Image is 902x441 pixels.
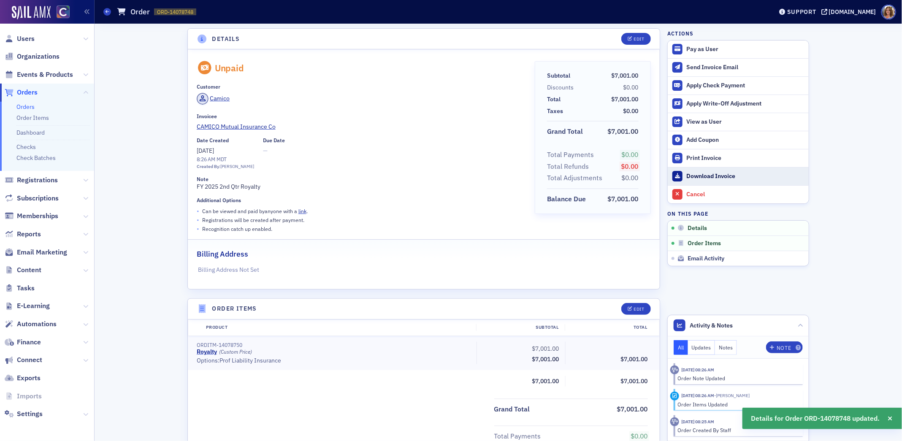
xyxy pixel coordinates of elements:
div: Total [565,324,653,331]
button: All [674,340,688,355]
span: Exports [17,373,41,383]
img: SailAMX [57,5,70,19]
span: MDT [215,156,227,162]
p: Can be viewed and paid by anyone with a . [202,207,308,215]
span: Discounts [547,83,577,92]
div: Options: Prof Liability Insurance [197,357,471,365]
button: Edit [621,303,650,315]
div: Subtotal [547,71,570,80]
span: CAMICO Mutual Insurance Co [197,122,276,131]
a: Organizations [5,52,60,61]
span: Grand Total [494,404,533,414]
span: $0.00 [621,162,639,170]
span: Total Adjustments [547,173,605,183]
span: Tasks [17,284,35,293]
div: Invoicee [197,113,217,119]
span: Registrations [17,176,58,185]
span: Events & Products [17,70,73,79]
span: • [197,216,199,225]
a: Imports [5,392,42,401]
p: Billing Address Not Set [198,265,649,274]
div: Note [777,346,791,350]
h4: Details [212,35,240,43]
button: Send Invoice Email [668,58,809,76]
span: Users [17,34,35,43]
div: Camico [210,94,230,103]
span: Details [688,225,707,232]
a: Subscriptions [5,194,59,203]
a: link [298,208,306,214]
h2: Billing Address [197,249,248,260]
span: Activity & Notes [690,321,733,330]
span: Total Payments [547,150,597,160]
div: Total Adjustments [547,173,602,183]
div: Additional Options [197,197,241,203]
div: Balance Due [547,194,586,204]
h4: Order Items [212,304,257,313]
div: Grand Total [494,404,530,414]
span: Email Marketing [17,248,67,257]
div: Product [200,324,476,331]
a: Finance [5,338,41,347]
a: Email Marketing [5,248,67,257]
a: Automations [5,319,57,329]
div: Apply Write-Off Adjustment [686,100,804,108]
a: CAMICO Mutual Insurance Co [197,122,523,131]
div: (Custom Price) [219,349,252,355]
span: Automations [17,319,57,329]
a: Users [5,34,35,43]
span: Content [17,265,41,275]
span: Total Refunds [547,162,592,172]
button: Pay as User [668,41,809,58]
a: Check Batches [16,154,56,162]
a: Download Invoice [668,167,809,185]
div: View as User [686,118,804,126]
span: Profile [881,5,896,19]
div: Due Date [263,137,285,143]
a: Content [5,265,41,275]
span: — [263,146,285,155]
div: Activity [670,417,679,426]
a: Print Invoice [668,149,809,167]
div: Discounts [547,83,574,92]
a: Memberships [5,211,58,221]
div: Total Refunds [547,162,589,172]
span: Settings [17,409,43,419]
div: Order Items Updated [678,400,797,408]
span: $7,001.00 [532,377,559,385]
div: Order Note Updated [678,374,797,382]
span: Total [547,95,563,104]
a: Royalty [197,348,217,356]
div: Send Invoice Email [686,64,804,71]
div: Pay as User [686,46,804,53]
span: $7,001.00 [608,195,639,203]
span: $7,001.00 [621,355,648,363]
p: Recognition catch up enabled. [202,225,272,233]
button: Apply Write-Off Adjustment [668,95,809,113]
a: Exports [5,373,41,383]
span: $7,001.00 [617,405,648,413]
span: ORD-14078748 [157,8,193,16]
span: Imports [17,392,42,401]
a: Orders [16,103,35,111]
a: Orders [5,88,38,97]
button: Apply Check Payment [668,76,809,95]
span: $0.00 [622,173,639,182]
button: Cancel [668,185,809,203]
span: Details for Order ORD-14078748 updated. [751,414,880,424]
div: Print Invoice [686,154,804,162]
button: [DOMAIN_NAME] [821,9,879,15]
span: Organizations [17,52,60,61]
a: SailAMX [12,6,51,19]
span: [DATE] [197,147,214,154]
div: Date Created [197,137,229,143]
div: Note [197,176,209,182]
div: Add Coupon [686,136,804,144]
span: Connect [17,355,42,365]
span: Created By: [197,163,220,169]
span: $7,001.00 [621,377,648,385]
button: Updates [688,340,715,355]
a: E-Learning [5,301,50,311]
span: • [197,225,199,233]
span: $0.00 [631,432,648,440]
